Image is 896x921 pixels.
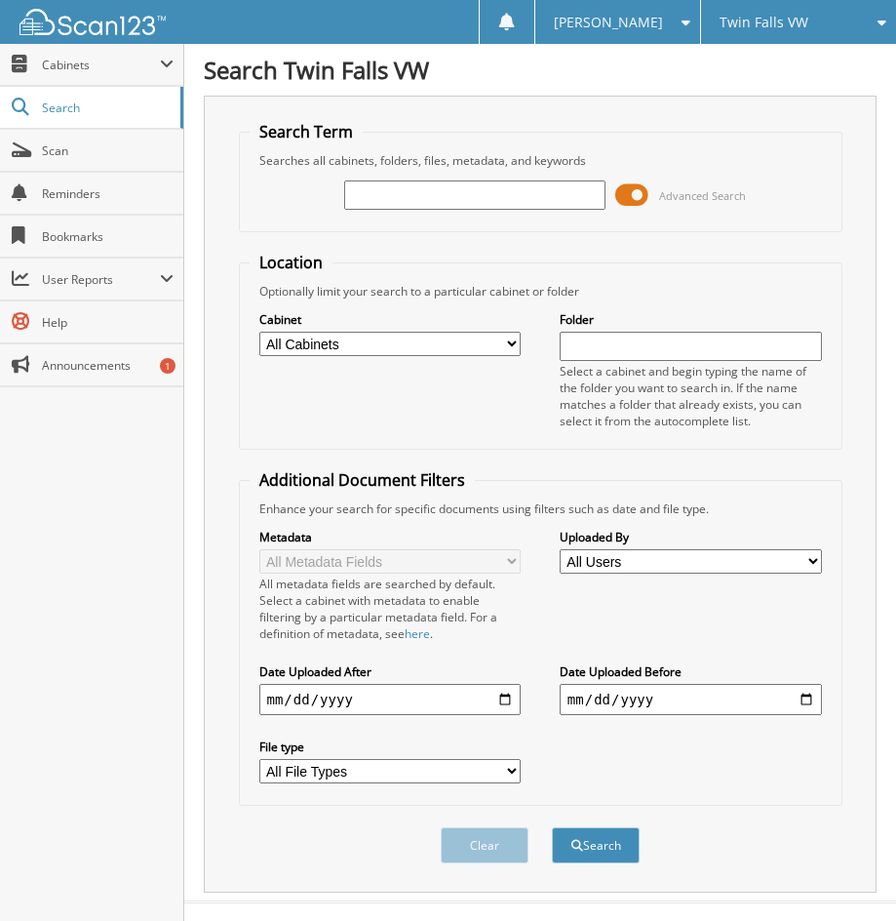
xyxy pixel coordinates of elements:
[259,663,522,680] label: Date Uploaded After
[659,188,746,203] span: Advanced Search
[42,185,174,202] span: Reminders
[259,576,522,642] div: All metadata fields are searched by default. Select a cabinet with metadata to enable filtering b...
[560,684,822,715] input: end
[259,311,522,328] label: Cabinet
[250,121,363,142] legend: Search Term
[42,228,174,245] span: Bookmarks
[250,252,332,273] legend: Location
[560,311,822,328] label: Folder
[204,54,877,86] h1: Search Twin Falls VW
[560,529,822,545] label: Uploaded By
[42,357,174,374] span: Announcements
[160,358,175,374] div: 1
[552,827,640,863] button: Search
[250,283,832,300] div: Optionally limit your search to a particular cabinet or folder
[19,9,166,35] img: scan123-logo-white.svg
[250,501,832,517] div: Enhance your search for specific documents using filters such as date and file type.
[405,625,430,642] a: here
[42,142,174,159] span: Scan
[259,739,522,755] label: File type
[250,152,832,169] div: Searches all cabinets, folders, files, metadata, and keywords
[259,684,522,715] input: start
[560,663,822,680] label: Date Uploaded Before
[720,17,808,28] span: Twin Falls VW
[259,529,522,545] label: Metadata
[554,17,663,28] span: [PERSON_NAME]
[560,363,822,429] div: Select a cabinet and begin typing the name of the folder you want to search in. If the name match...
[250,469,475,491] legend: Additional Document Filters
[42,57,160,73] span: Cabinets
[42,271,160,288] span: User Reports
[42,100,171,116] span: Search
[42,314,174,331] span: Help
[441,827,528,863] button: Clear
